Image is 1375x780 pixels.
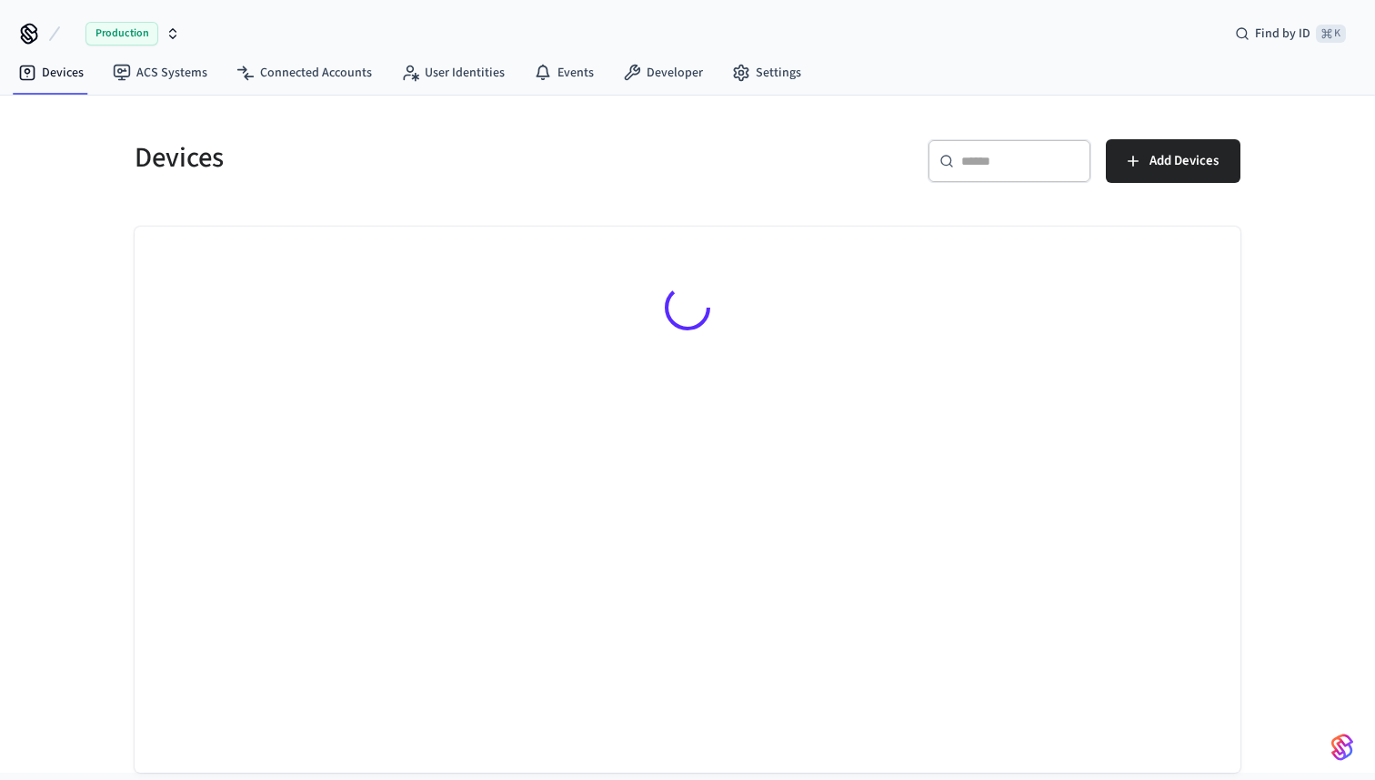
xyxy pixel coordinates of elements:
[1149,149,1219,173] span: Add Devices
[4,56,98,89] a: Devices
[98,56,222,89] a: ACS Systems
[1331,733,1353,762] img: SeamLogoGradient.69752ec5.svg
[519,56,608,89] a: Events
[718,56,816,89] a: Settings
[1255,25,1310,43] span: Find by ID
[386,56,519,89] a: User Identities
[222,56,386,89] a: Connected Accounts
[135,139,677,177] h5: Devices
[85,22,158,46] span: Production
[1316,25,1346,43] span: ⌘ K
[1106,139,1240,183] button: Add Devices
[608,56,718,89] a: Developer
[1220,17,1360,50] div: Find by ID⌘ K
